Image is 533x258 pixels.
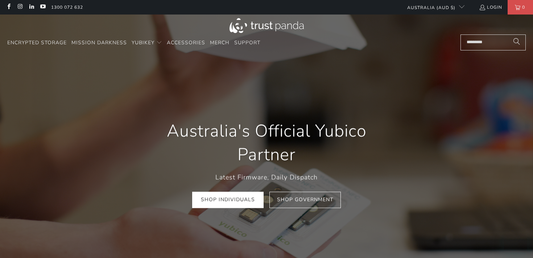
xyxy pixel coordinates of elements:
button: Search [508,34,526,50]
a: Support [234,34,260,52]
img: Trust Panda Australia [230,18,304,33]
span: Encrypted Storage [7,39,67,46]
span: Mission Darkness [71,39,127,46]
input: Search... [460,34,526,50]
span: Accessories [167,39,205,46]
a: Trust Panda Australia on LinkedIn [28,4,34,10]
a: Shop Individuals [192,192,264,208]
span: Merch [210,39,230,46]
h1: Australia's Official Yubico Partner [147,119,386,167]
nav: Translation missing: en.navigation.header.main_nav [7,34,260,52]
summary: YubiKey [132,34,162,52]
a: Accessories [167,34,205,52]
span: YubiKey [132,39,154,46]
a: Merch [210,34,230,52]
a: Trust Panda Australia on Instagram [17,4,23,10]
a: Login [479,3,502,11]
a: Trust Panda Australia on Facebook [5,4,12,10]
a: 1300 072 632 [51,3,83,11]
p: Latest Firmware, Daily Dispatch [147,172,386,183]
a: Trust Panda Australia on YouTube [40,4,46,10]
iframe: Button to launch messaging window [504,229,527,252]
a: Shop Government [269,192,341,208]
a: Mission Darkness [71,34,127,52]
a: Encrypted Storage [7,34,67,52]
span: Support [234,39,260,46]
